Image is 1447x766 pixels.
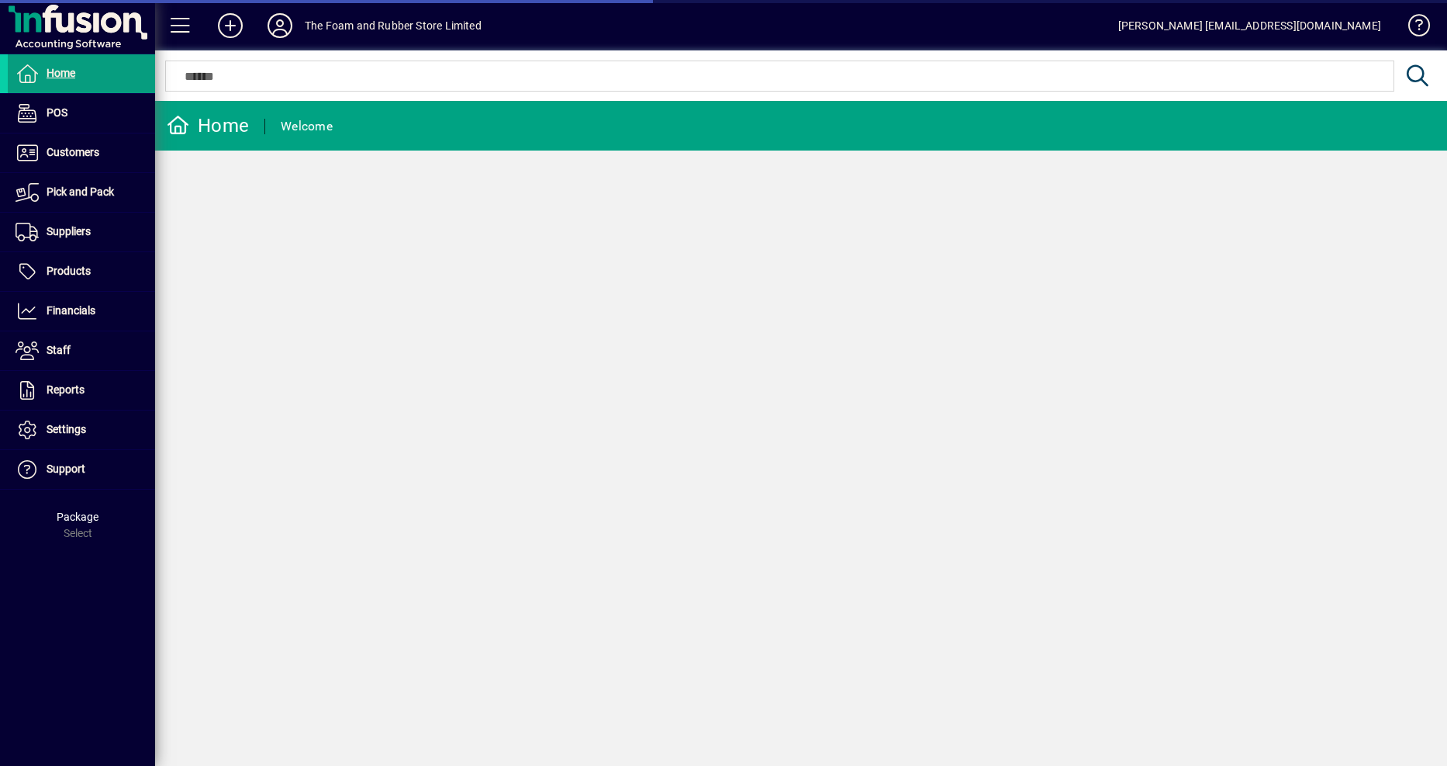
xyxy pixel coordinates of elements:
[47,225,91,237] span: Suppliers
[47,423,86,435] span: Settings
[8,133,155,172] a: Customers
[8,252,155,291] a: Products
[167,113,249,138] div: Home
[8,213,155,251] a: Suppliers
[205,12,255,40] button: Add
[281,114,333,139] div: Welcome
[8,94,155,133] a: POS
[8,292,155,331] a: Financials
[8,411,155,449] a: Settings
[255,12,305,40] button: Profile
[305,13,482,38] div: The Foam and Rubber Store Limited
[1397,3,1428,54] a: Knowledge Base
[8,331,155,370] a: Staff
[47,304,95,317] span: Financials
[8,450,155,489] a: Support
[8,371,155,410] a: Reports
[47,265,91,277] span: Products
[47,106,67,119] span: POS
[57,511,98,523] span: Package
[47,146,99,158] span: Customers
[47,185,114,198] span: Pick and Pack
[47,344,71,356] span: Staff
[47,67,75,79] span: Home
[47,463,85,475] span: Support
[47,383,85,396] span: Reports
[1118,13,1381,38] div: [PERSON_NAME] [EMAIL_ADDRESS][DOMAIN_NAME]
[8,173,155,212] a: Pick and Pack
